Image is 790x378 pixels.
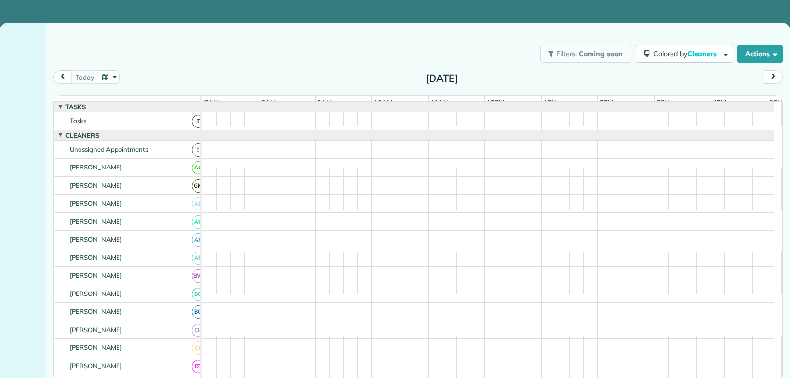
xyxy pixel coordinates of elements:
[192,360,205,373] span: DT
[68,343,124,351] span: [PERSON_NAME]
[598,98,615,106] span: 2pm
[192,324,205,337] span: CH
[767,98,785,106] span: 5pm
[63,103,88,111] span: Tasks
[485,98,506,106] span: 12pm
[53,70,72,84] button: prev
[764,70,783,84] button: next
[68,199,124,207] span: [PERSON_NAME]
[202,98,221,106] span: 7am
[542,98,559,106] span: 1pm
[68,117,88,125] span: Tasks
[68,181,124,189] span: [PERSON_NAME]
[68,326,124,334] span: [PERSON_NAME]
[192,269,205,283] span: BW
[687,49,719,58] span: Cleaners
[192,215,205,229] span: AC
[711,98,728,106] span: 4pm
[68,217,124,225] span: [PERSON_NAME]
[192,115,205,128] span: T
[579,49,623,58] span: Coming soon
[68,163,124,171] span: [PERSON_NAME]
[372,98,394,106] span: 10am
[192,233,205,247] span: AF
[380,73,504,84] h2: [DATE]
[68,145,150,153] span: Unassigned Appointments
[192,179,205,193] span: GM
[68,253,124,261] span: [PERSON_NAME]
[737,45,783,63] button: Actions
[68,307,124,315] span: [PERSON_NAME]
[192,341,205,355] span: CL
[68,235,124,243] span: [PERSON_NAME]
[192,252,205,265] span: AF
[192,288,205,301] span: BC
[63,131,101,139] span: Cleaners
[192,305,205,319] span: BG
[192,143,205,157] span: !
[429,98,451,106] span: 11am
[192,161,205,174] span: AC
[259,98,277,106] span: 8am
[636,45,733,63] button: Colored byCleaners
[556,49,577,58] span: Filters:
[68,290,124,297] span: [PERSON_NAME]
[316,98,334,106] span: 9am
[192,197,205,210] span: AB
[68,362,124,370] span: [PERSON_NAME]
[68,271,124,279] span: [PERSON_NAME]
[653,49,720,58] span: Colored by
[655,98,672,106] span: 3pm
[71,70,98,84] button: today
